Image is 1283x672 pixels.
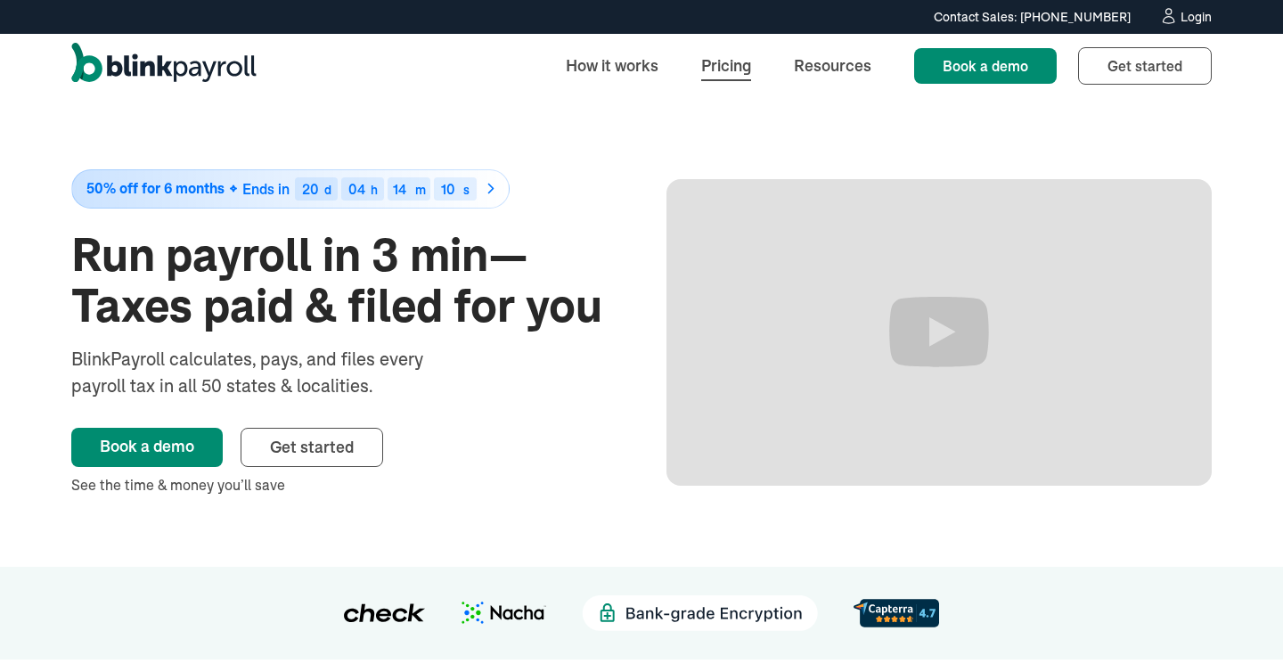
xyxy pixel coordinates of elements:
span: 20 [302,180,319,198]
div: Login [1181,11,1212,23]
div: h [371,184,378,196]
div: d [324,184,331,196]
a: home [71,43,257,89]
div: m [415,184,426,196]
span: 14 [393,180,406,198]
span: Book a demo [943,57,1028,75]
h1: Run payroll in 3 min—Taxes paid & filed for you [71,230,617,332]
span: 50% off for 6 months [86,181,225,196]
img: d56c0860-961d-46a8-819e-eda1494028f8.svg [854,599,939,627]
a: Login [1159,7,1212,27]
a: Book a demo [71,428,223,467]
div: s [463,184,470,196]
span: Get started [1107,57,1182,75]
span: Ends in [242,180,290,198]
span: Get started [270,437,354,457]
a: How it works [552,46,673,85]
div: Contact Sales: [PHONE_NUMBER] [934,8,1131,27]
a: Get started [241,428,383,467]
div: See the time & money you’ll save [71,474,617,496]
span: 04 [348,180,365,198]
a: Get started [1078,47,1212,85]
iframe: Run Payroll in 3 min with BlinkPayroll [666,179,1212,486]
div: BlinkPayroll calculates, pays, and files every payroll tax in all 50 states & localities. [71,346,470,399]
a: Book a demo [914,48,1057,84]
a: Resources [780,46,886,85]
span: 10 [441,180,455,198]
iframe: Chat Widget [977,479,1283,672]
a: Pricing [687,46,765,85]
a: 50% off for 6 monthsEnds in20d04h14m10s [71,169,617,209]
